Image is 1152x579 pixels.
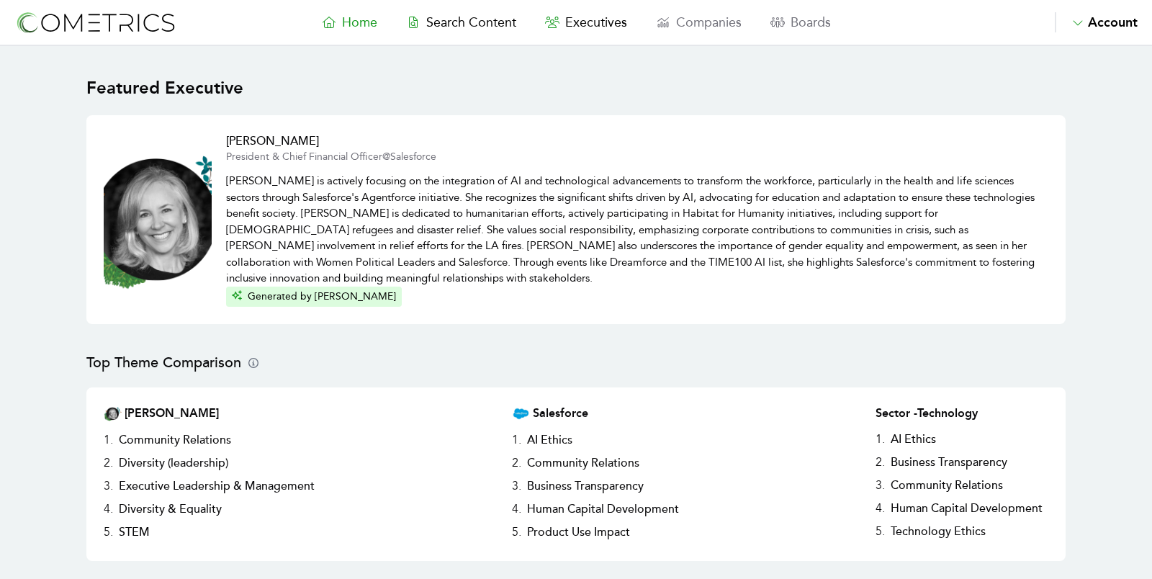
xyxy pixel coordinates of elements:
[791,14,831,30] span: Boards
[876,474,885,497] h3: 3 .
[885,474,1009,497] h3: Community Relations
[392,12,531,32] a: Search Content
[342,14,377,30] span: Home
[876,451,885,474] h3: 2 .
[104,521,113,544] h3: 5 .
[521,475,649,498] h3: Business Transparency
[565,14,627,30] span: Executives
[113,452,234,475] h3: Diversity (leadership)
[876,405,1048,422] h2: Sector - Technology
[1088,14,1138,30] span: Account
[226,133,1048,150] h2: [PERSON_NAME]
[113,475,320,498] h3: Executive Leadership & Management
[885,520,991,543] h3: Technology Ethics
[512,428,521,452] h3: 1 .
[512,475,521,498] h3: 3 .
[113,428,237,452] h3: Community Relations
[876,428,885,451] h3: 1 .
[113,498,228,521] h3: Diversity & Equality
[104,498,113,521] h3: 4 .
[512,452,521,475] h3: 2 .
[226,150,1048,164] p: President & Chief Financial Officer @ Salesforce
[307,12,392,32] a: Home
[226,287,402,307] button: Generated by [PERSON_NAME]
[885,428,942,451] h3: AI Ethics
[104,133,212,307] img: Executive Thumbnail
[104,475,113,498] h3: 3 .
[104,452,113,475] h3: 2 .
[885,451,1013,474] h3: Business Transparency
[512,498,521,521] h3: 4 .
[226,164,1048,287] p: [PERSON_NAME] is actively focusing on the integration of AI and technological advancements to tra...
[86,75,1066,101] h1: Featured Executive
[104,428,113,452] h3: 1 .
[512,405,530,423] img: Company Logo Thumbnail
[531,12,642,32] a: Executives
[642,12,756,32] a: Companies
[113,521,156,544] h3: STEM
[14,9,176,36] img: logo-refresh-RPX2ODFg.svg
[521,498,685,521] h3: Human Capital Development
[876,497,885,520] h3: 4 .
[533,405,588,423] h2: Salesforce
[876,520,885,543] h3: 5 .
[676,14,742,30] span: Companies
[226,133,1048,164] a: [PERSON_NAME]President & Chief Financial Officer@Salesforce
[1055,12,1138,32] button: Account
[521,521,636,544] h3: Product Use Impact
[104,405,122,423] img: Executive Thumbnail
[125,405,219,423] h2: [PERSON_NAME]
[885,497,1048,520] h3: Human Capital Development
[86,353,1066,373] h2: Top Theme Comparison
[512,521,521,544] h3: 5 .
[521,428,578,452] h3: AI Ethics
[426,14,516,30] span: Search Content
[521,452,645,475] h3: Community Relations
[756,12,845,32] a: Boards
